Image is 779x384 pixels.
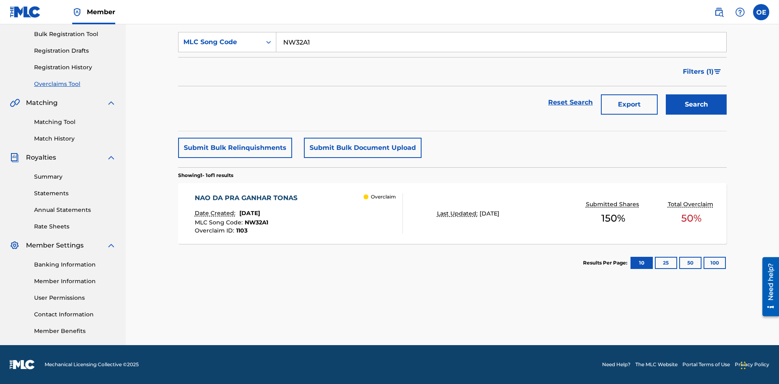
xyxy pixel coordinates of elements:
span: Filters ( 1 ) [683,67,714,77]
a: Bulk Registration Tool [34,30,116,38]
span: Matching [26,98,58,108]
a: Banking Information [34,260,116,269]
a: Privacy Policy [735,361,769,368]
a: Statements [34,189,116,198]
p: Last Updated: [437,209,480,218]
button: Filters (1) [678,62,727,82]
span: Member Settings [26,241,84,250]
button: 10 [631,257,653,269]
button: Search [666,94,727,115]
a: Match History [34,134,116,143]
span: [DATE] [239,209,260,217]
img: logo [10,360,35,369]
a: User Permissions [34,294,116,302]
img: help [735,7,745,17]
span: 150 % [601,211,625,226]
a: Portal Terms of Use [682,361,730,368]
div: Drag [741,353,746,378]
a: Contact Information [34,310,116,319]
span: NW32A1 [245,219,268,226]
form: Search Form [178,32,727,119]
img: Matching [10,98,20,108]
span: Royalties [26,153,56,162]
a: Rate Sheets [34,222,116,231]
a: Registration History [34,63,116,72]
span: [DATE] [480,210,499,217]
div: NAO DA PRA GANHAR TONAS [195,193,301,203]
p: Showing 1 - 1 of 1 results [178,172,233,179]
img: Royalties [10,153,19,162]
a: Reset Search [544,94,597,111]
iframe: Resource Center [756,254,779,320]
button: Export [601,94,658,115]
button: Submit Bulk Relinquishments [178,138,292,158]
a: Member Benefits [34,327,116,335]
a: Overclaims Tool [34,80,116,88]
p: Submitted Shares [586,200,641,209]
a: Registration Drafts [34,47,116,55]
span: Overclaim ID : [195,227,236,234]
p: Date Created: [195,209,237,218]
a: The MLC Website [635,361,678,368]
button: 25 [655,257,677,269]
span: 50 % [681,211,702,226]
img: expand [106,98,116,108]
img: Member Settings [10,241,19,250]
span: MLC Song Code : [195,219,245,226]
button: Submit Bulk Document Upload [304,138,422,158]
p: Total Overclaim [668,200,715,209]
img: expand [106,241,116,250]
div: Help [732,4,748,20]
a: Need Help? [602,361,631,368]
button: 50 [679,257,702,269]
iframe: Chat Widget [738,345,779,384]
img: expand [106,153,116,162]
a: Annual Statements [34,206,116,214]
img: MLC Logo [10,6,41,18]
span: Mechanical Licensing Collective © 2025 [45,361,139,368]
a: NAO DA PRA GANHAR TONASDate Created:[DATE]MLC Song Code:NW32A1Overclaim ID:1103 OverclaimLast Upd... [178,183,727,244]
img: Top Rightsholder [72,7,82,17]
a: Public Search [711,4,727,20]
img: search [714,7,724,17]
a: Matching Tool [34,118,116,126]
div: User Menu [753,4,769,20]
p: Results Per Page: [583,259,629,267]
p: Overclaim [371,193,396,201]
span: 1103 [236,227,247,234]
a: Member Information [34,277,116,286]
img: filter [714,69,721,74]
span: Member [87,7,115,17]
div: MLC Song Code [183,37,256,47]
a: Summary [34,173,116,181]
button: 100 [704,257,726,269]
